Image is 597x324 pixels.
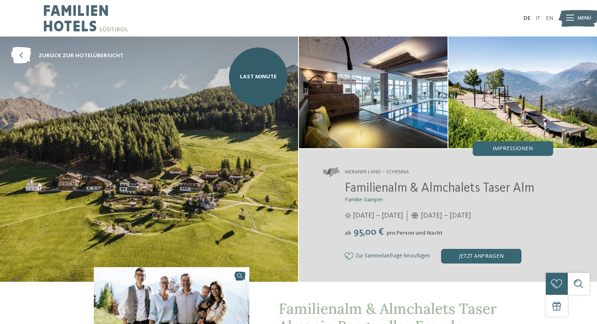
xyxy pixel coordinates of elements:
a: Last Minute [229,48,288,106]
a: DE [523,15,530,21]
span: Zur Sammelanfrage hinzufügen [355,253,430,259]
i: Öffnungszeiten im Winter [411,212,419,219]
span: zurück zur Hotelübersicht [39,52,123,60]
span: Meraner Land – Schenna [345,168,409,176]
span: Last Minute [240,73,277,81]
a: EN [546,15,553,21]
a: zurück zur Hotelübersicht [11,48,123,64]
span: Menü [578,15,591,22]
span: Familienalm & Almchalets Taser Alm [345,182,534,195]
span: pro Person und Nacht [387,230,443,236]
span: Impressionen [493,146,533,151]
span: [DATE] – [DATE] [421,211,471,221]
span: [DATE] – [DATE] [353,211,403,221]
img: Das Familienhotel in Schenna fernab von Stress und Hektik [448,37,597,148]
a: IT [536,15,540,21]
span: 95,00 € [352,227,386,237]
span: Familie Gamper [345,197,383,203]
span: ab [345,230,351,236]
div: jetzt anfragen [441,249,521,264]
i: Öffnungszeiten im Sommer [345,212,351,219]
img: Das Familienhotel in Schenna fernab von Stress und Hektik [299,37,448,148]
